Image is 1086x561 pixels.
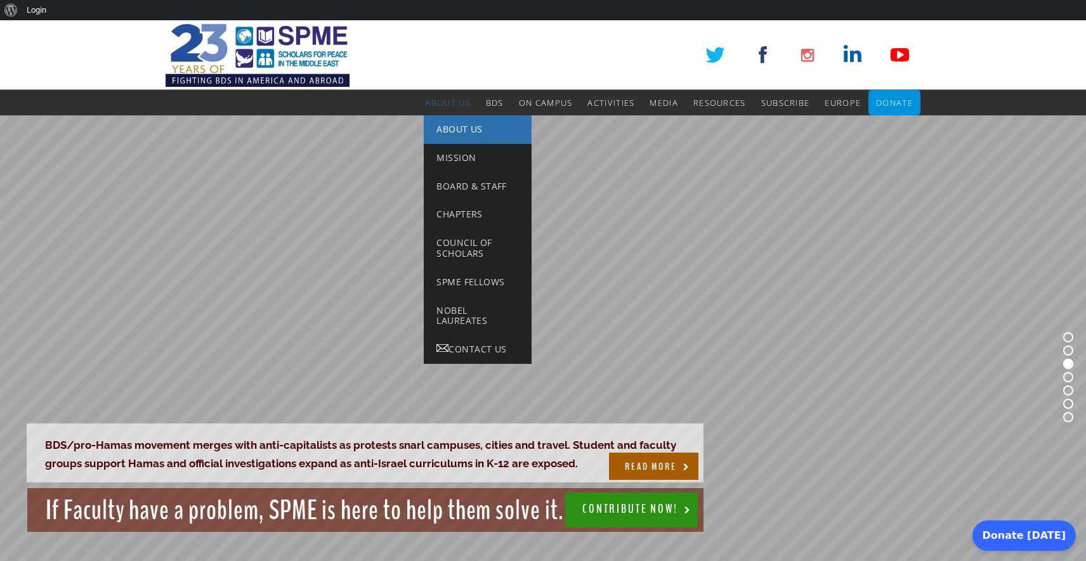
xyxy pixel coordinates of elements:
span: Subscribe [761,97,810,108]
a: Chapters [424,200,532,229]
span: BDS [486,97,504,108]
rs-layer: If Faculty have a problem, SPME is here to help them solve it. [27,488,703,532]
a: Subscribe [761,90,810,115]
a: Media [650,90,678,115]
a: Board & Staff [424,172,532,201]
a: About Us [424,115,532,144]
a: Resources [693,90,746,115]
rs-layer: BDS/pro-Hamas movement merges with anti-capitalists as protests snarl campuses, cities and travel... [27,423,703,482]
span: About Us [436,123,482,135]
a: CONTRIBUTE NOW! [565,493,698,527]
a: Council of Scholars [424,229,532,268]
a: On Campus [519,90,573,115]
span: On Campus [519,97,573,108]
a: Contact Us [424,335,532,364]
a: Mission [424,144,532,172]
span: Council of Scholars [436,236,492,259]
span: Nobel Laureates [436,304,487,327]
span: Europe [825,97,861,108]
span: Donate [876,97,913,108]
a: BDS [486,90,504,115]
span: Activities [587,97,634,108]
a: About Us [425,90,470,115]
span: About Us [425,97,470,108]
a: Europe [825,90,861,115]
span: Contact Us [448,343,506,355]
span: Board & Staff [436,180,506,192]
img: SPME [166,20,350,90]
span: Mission [436,152,476,164]
a: Donate [876,90,913,115]
a: SPME Fellows [424,268,532,297]
a: READ MORE [609,453,698,480]
span: Media [650,97,678,108]
a: Nobel Laureates [424,297,532,336]
span: Resources [693,97,746,108]
a: Activities [587,90,634,115]
span: SPME Fellows [436,276,504,288]
span: Chapters [436,208,482,220]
